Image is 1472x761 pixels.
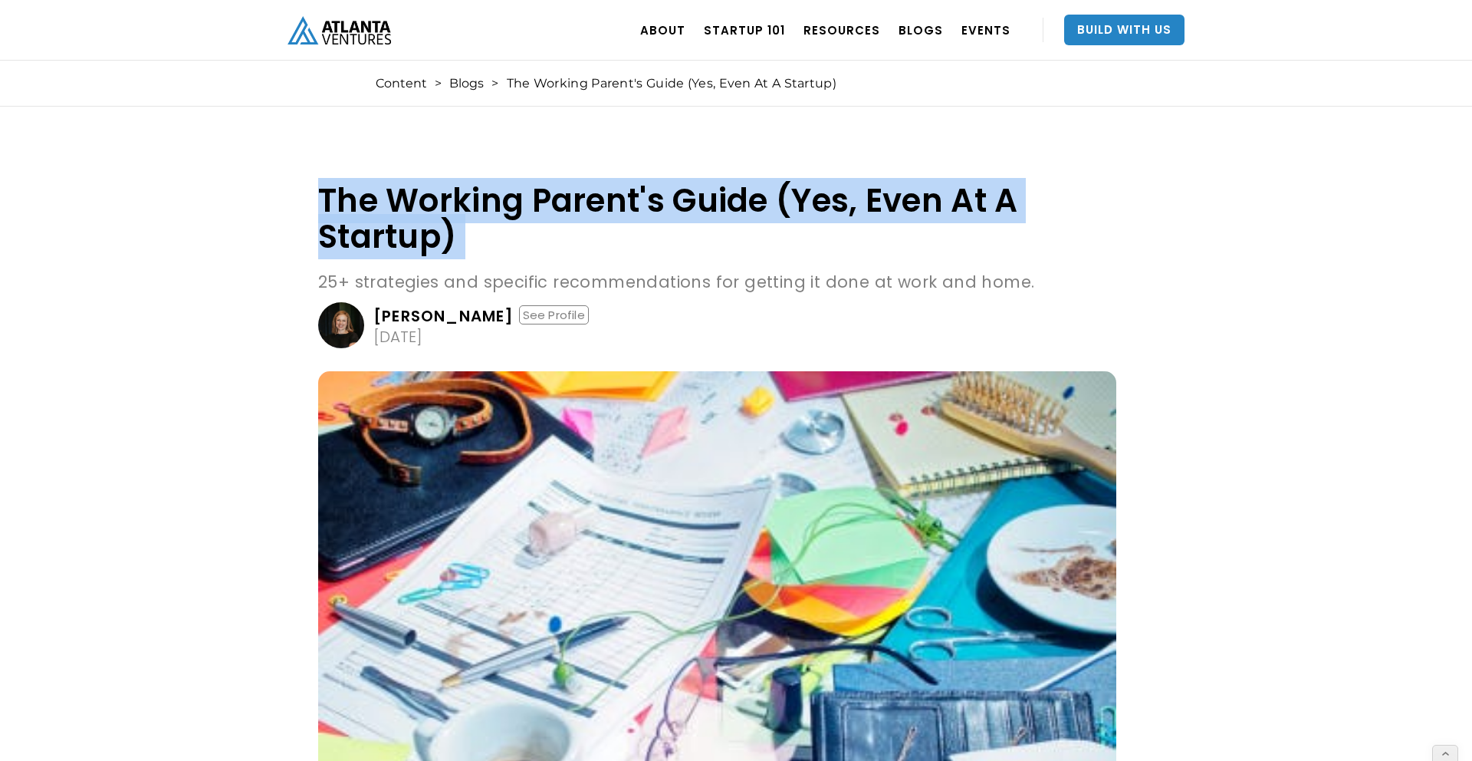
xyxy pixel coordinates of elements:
[519,305,589,324] div: See Profile
[373,308,514,324] div: [PERSON_NAME]
[376,76,427,91] a: Content
[318,183,1116,255] h1: The Working Parent's Guide (Yes, Even At A Startup)
[704,8,785,51] a: Startup 101
[899,8,943,51] a: BLOGS
[449,76,484,91] a: Blogs
[318,302,1116,348] a: [PERSON_NAME]See Profile[DATE]
[507,76,836,91] div: The Working Parent's Guide (Yes, Even At A Startup)
[318,270,1116,295] p: 25+ strategies and specific recommendations for getting it done at work and home.
[803,8,880,51] a: RESOURCES
[961,8,1010,51] a: EVENTS
[640,8,685,51] a: ABOUT
[1064,15,1184,45] a: Build With Us
[491,76,498,91] div: >
[373,329,422,344] div: [DATE]
[435,76,442,91] div: >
